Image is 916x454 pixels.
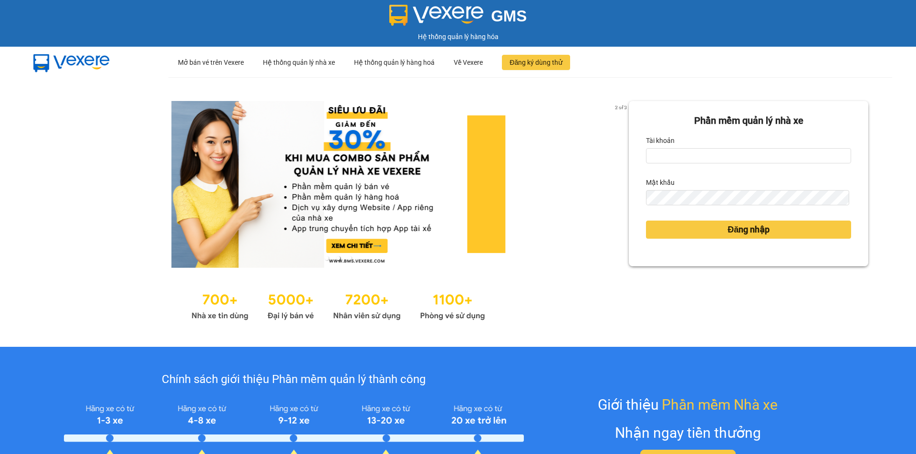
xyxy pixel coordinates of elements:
button: previous slide / item [48,101,61,268]
input: Tài khoản [646,148,851,163]
div: Giới thiệu [598,393,778,416]
label: Tài khoản [646,133,675,148]
button: next slide / item [615,101,629,268]
li: slide item 1 [325,256,329,260]
span: Phần mềm Nhà xe [662,393,778,416]
div: Hệ thống quản lý hàng hóa [2,31,914,42]
span: Đăng ký dùng thử [510,57,562,68]
button: Đăng nhập [646,221,851,239]
div: Chính sách giới thiệu Phần mềm quản lý thành công [64,371,523,389]
div: Phần mềm quản lý nhà xe [646,113,851,128]
div: Hệ thống quản lý nhà xe [263,47,335,78]
img: Statistics.png [191,287,485,323]
img: mbUUG5Q.png [24,47,119,78]
button: Đăng ký dùng thử [502,55,570,70]
span: Đăng nhập [728,223,770,236]
div: Hệ thống quản lý hàng hoá [354,47,435,78]
input: Mật khẩu [646,190,849,205]
div: Nhận ngay tiền thưởng [615,422,761,444]
a: GMS [389,14,527,22]
div: Về Vexere [454,47,483,78]
img: logo 2 [389,5,484,26]
li: slide item 3 [348,256,352,260]
span: GMS [491,7,527,25]
div: Mở bán vé trên Vexere [178,47,244,78]
li: slide item 2 [336,256,340,260]
label: Mật khẩu [646,175,675,190]
p: 2 of 3 [612,101,629,113]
